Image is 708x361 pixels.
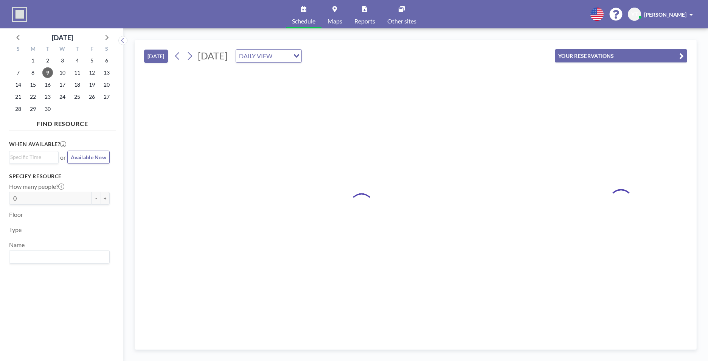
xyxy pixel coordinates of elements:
span: YT [631,11,638,18]
span: Monday, September 15, 2025 [28,79,38,90]
h4: FIND RESOURCE [9,117,116,128]
div: S [11,45,26,54]
span: Wednesday, September 3, 2025 [57,55,68,66]
span: Thursday, September 18, 2025 [72,79,82,90]
div: Search for option [9,151,58,163]
button: [DATE] [144,50,168,63]
span: Monday, September 29, 2025 [28,104,38,114]
input: Search for option [10,153,54,161]
span: Wednesday, September 10, 2025 [57,67,68,78]
span: Saturday, September 6, 2025 [101,55,112,66]
span: Tuesday, September 9, 2025 [42,67,53,78]
span: Friday, September 5, 2025 [87,55,97,66]
span: Available Now [71,154,106,160]
span: [DATE] [198,50,228,61]
span: Thursday, September 11, 2025 [72,67,82,78]
span: Saturday, September 13, 2025 [101,67,112,78]
div: W [55,45,70,54]
div: T [40,45,55,54]
img: organization-logo [12,7,27,22]
span: Friday, September 26, 2025 [87,92,97,102]
span: Friday, September 19, 2025 [87,79,97,90]
h3: Specify resource [9,173,110,180]
span: DAILY VIEW [238,51,274,61]
label: How many people? [9,183,64,190]
span: Tuesday, September 30, 2025 [42,104,53,114]
label: Name [9,241,25,249]
span: [PERSON_NAME] [644,11,686,18]
div: F [84,45,99,54]
button: Available Now [67,151,110,164]
label: Type [9,226,22,233]
div: Search for option [9,251,109,263]
span: Monday, September 22, 2025 [28,92,38,102]
div: Search for option [236,50,301,62]
span: Thursday, September 4, 2025 [72,55,82,66]
span: Sunday, September 7, 2025 [13,67,23,78]
span: Saturday, September 27, 2025 [101,92,112,102]
button: - [92,192,101,205]
span: Sunday, September 28, 2025 [13,104,23,114]
div: M [26,45,40,54]
span: Reports [354,18,375,24]
span: Tuesday, September 23, 2025 [42,92,53,102]
span: Saturday, September 20, 2025 [101,79,112,90]
span: Wednesday, September 17, 2025 [57,79,68,90]
input: Search for option [10,252,105,262]
div: [DATE] [52,32,73,43]
button: + [101,192,110,205]
span: Thursday, September 25, 2025 [72,92,82,102]
span: Other sites [387,18,416,24]
span: Sunday, September 21, 2025 [13,92,23,102]
div: T [70,45,84,54]
span: Tuesday, September 2, 2025 [42,55,53,66]
span: Monday, September 1, 2025 [28,55,38,66]
span: Tuesday, September 16, 2025 [42,79,53,90]
div: S [99,45,114,54]
span: Friday, September 12, 2025 [87,67,97,78]
span: Schedule [292,18,315,24]
span: Maps [328,18,342,24]
span: Monday, September 8, 2025 [28,67,38,78]
span: Sunday, September 14, 2025 [13,79,23,90]
label: Floor [9,211,23,218]
button: YOUR RESERVATIONS [555,49,687,62]
span: Wednesday, September 24, 2025 [57,92,68,102]
input: Search for option [275,51,289,61]
span: or [60,154,66,161]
